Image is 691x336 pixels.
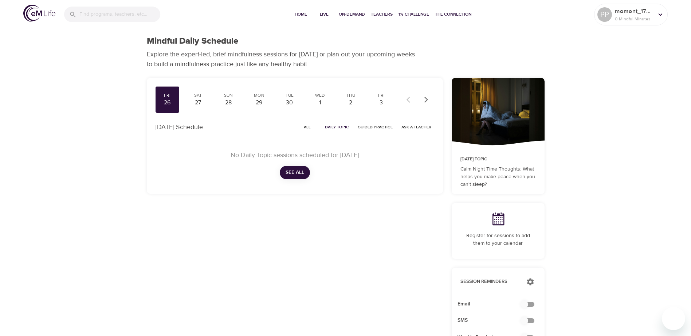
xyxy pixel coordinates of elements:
[158,92,177,99] div: Fri
[250,99,268,107] div: 29
[398,121,434,133] button: Ask a Teacher
[250,92,268,99] div: Mon
[458,300,527,308] span: Email
[597,7,612,22] div: PP
[401,124,431,131] span: Ask a Teacher
[79,7,160,22] input: Find programs, teachers, etc...
[662,307,685,330] iframe: Button to launch messaging window
[219,99,237,107] div: 28
[280,99,299,107] div: 30
[358,124,393,131] span: Guided Practice
[189,99,207,107] div: 27
[460,156,536,163] p: [DATE] Topic
[355,121,396,133] button: Guided Practice
[292,11,310,18] span: Home
[311,92,329,99] div: Wed
[286,168,304,177] span: See All
[315,11,333,18] span: Live
[615,16,653,22] p: 0 Mindful Minutes
[372,92,390,99] div: Fri
[299,124,316,131] span: All
[339,11,365,18] span: On-Demand
[296,121,319,133] button: All
[458,317,527,324] span: SMS
[280,166,310,179] button: See All
[372,99,390,107] div: 3
[435,11,471,18] span: The Connection
[460,278,519,285] p: Session Reminders
[23,5,55,22] img: logo
[398,11,429,18] span: 1% Challenge
[322,121,352,133] button: Daily Topic
[325,124,349,131] span: Daily Topic
[158,99,177,107] div: 26
[311,99,329,107] div: 1
[164,150,425,160] p: No Daily Topic sessions scheduled for [DATE]
[371,11,393,18] span: Teachers
[460,232,536,247] p: Register for sessions to add them to your calendar
[280,92,299,99] div: Tue
[147,36,238,47] h1: Mindful Daily Schedule
[189,92,207,99] div: Sat
[156,122,203,132] p: [DATE] Schedule
[342,92,360,99] div: Thu
[615,7,653,16] p: moment_1758932926
[460,165,536,188] p: Calm Night Time Thoughts: What helps you make peace when you can't sleep?
[147,49,420,69] p: Explore the expert-led, brief mindfulness sessions for [DATE] or plan out your upcoming weeks to ...
[342,99,360,107] div: 2
[219,92,237,99] div: Sun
